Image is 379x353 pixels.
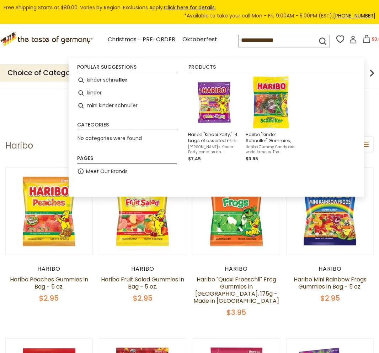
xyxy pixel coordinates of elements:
div: Haribo [193,265,280,272]
div: Free Shipping Starts at $80.00. Varies by Region. Exclusions Apply. [4,4,375,20]
li: Categories [77,122,177,130]
h1: Haribo [5,140,33,151]
a: Haribo Kinder-Party mini gummiesHaribo "Kinder Party," 14 bags of assorted mini gummies, 250 gram... [188,77,240,162]
li: Products [188,64,359,72]
span: [PERSON_NAME]'s Kinder-Party contains an assortment of 14 small bags of your favorite mini-gummie... [188,145,240,155]
div: Haribo [286,265,374,272]
a: Click here for details. [164,4,216,11]
img: Haribo [6,168,92,255]
li: kinder schnuller [74,74,180,87]
li: kinder [74,87,180,99]
span: $2.95 [133,293,153,303]
a: [PHONE_NUMBER] [333,12,375,19]
span: Haribo "Kinder Party," 14 bags of assorted mini gummies, 250 grams - Made in [GEOGRAPHIC_DATA] [188,131,240,144]
span: $3.95 [226,307,246,317]
li: Popular suggestions [77,64,177,72]
div: Instant Search Results [69,58,364,197]
span: *Available to take your call Mon - Fri, 9:00AM - 5:00PM (EST). [184,12,375,20]
span: Haribo Gummy Candy are world famous. The "Schnuller" (pacifier) shapes are beloved by kids of all... [246,145,298,155]
li: mini kinder schnuller [74,99,180,112]
a: Haribo "Quaxi Froeschli" Frog Gummies in [GEOGRAPHIC_DATA], 175g - Made in [GEOGRAPHIC_DATA] [193,275,279,305]
li: Meet Our Brands [74,165,180,178]
b: uller [115,76,128,84]
img: Haribo [193,168,280,255]
div: Haribo [5,265,93,272]
img: Haribo [287,168,373,255]
a: Haribo "Kinder Schnuller" Gummies, 175g - Made in [GEOGRAPHIC_DATA]Haribo Gummy Candy are world f... [246,77,298,162]
div: Haribo [99,265,186,272]
span: $3.95 [246,156,258,162]
a: Meet Our Brands [86,167,128,176]
span: Haribo "Kinder Schnuller" Gummies, 175g - Made in [GEOGRAPHIC_DATA] [246,131,298,144]
img: Haribo [99,168,186,255]
span: No categories were found [78,135,142,142]
a: Haribo Fruit Salad Gummies in Bag - 5 oz. [101,275,184,291]
li: Pages [77,156,177,163]
span: $2.95 [39,293,59,303]
span: $2.95 [320,293,340,303]
a: Haribo Peaches Gummies in Bag - 5 oz. [10,275,88,291]
a: Haribo Mini Rainbow Frogs Gummies in Bag - 5 oz. [294,275,367,291]
img: Haribo Kinder-Party mini gummies [188,77,240,128]
span: $7.45 [188,156,201,162]
a: Oktoberfest [182,35,217,45]
li: Haribo "Kinder Schnuller" Gummies, 175g - Made in Germany [243,74,301,165]
li: Haribo "Kinder Party," 14 bags of assorted mini gummies, 250 grams - Made in Germany [185,74,243,165]
a: Christmas - PRE-ORDER [108,35,175,45]
img: next arrow [365,66,379,80]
